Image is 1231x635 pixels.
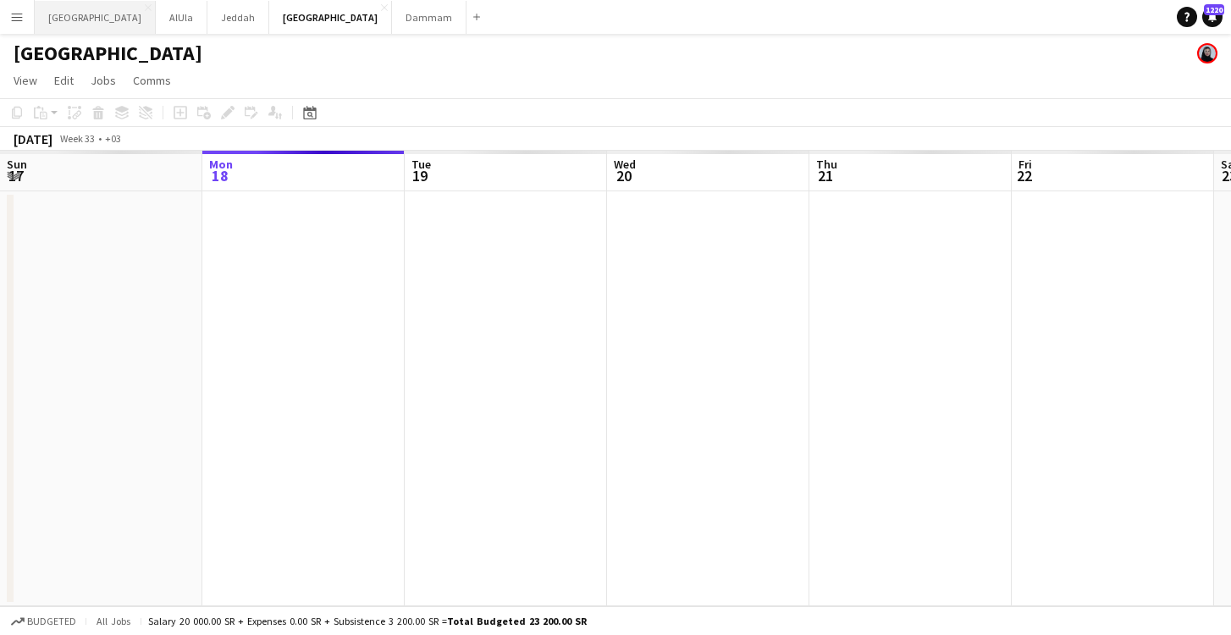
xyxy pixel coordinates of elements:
span: View [14,73,37,88]
span: 1220 [1204,4,1224,15]
button: AlUla [156,1,207,34]
span: Total Budgeted 23 200.00 SR [447,615,587,627]
span: Comms [133,73,171,88]
span: Budgeted [27,616,76,627]
div: Salary 20 000.00 SR + Expenses 0.00 SR + Subsistence 3 200.00 SR = [148,615,587,627]
button: [GEOGRAPHIC_DATA] [35,1,156,34]
span: Mon [209,157,233,172]
span: Fri [1018,157,1032,172]
span: Edit [54,73,74,88]
a: 1220 [1202,7,1223,27]
div: +03 [105,132,121,145]
span: 22 [1016,166,1032,185]
span: Thu [816,157,837,172]
span: All jobs [93,615,134,627]
span: 21 [814,166,837,185]
div: [DATE] [14,130,52,147]
span: 20 [611,166,636,185]
span: 18 [207,166,233,185]
button: Dammam [392,1,466,34]
a: Jobs [84,69,123,91]
span: Sun [7,157,27,172]
button: Budgeted [8,612,79,631]
button: Jeddah [207,1,269,34]
a: Edit [47,69,80,91]
h1: [GEOGRAPHIC_DATA] [14,41,202,66]
span: 19 [409,166,431,185]
span: 17 [4,166,27,185]
button: [GEOGRAPHIC_DATA] [269,1,392,34]
a: View [7,69,44,91]
a: Comms [126,69,178,91]
span: Tue [411,157,431,172]
span: Jobs [91,73,116,88]
span: Wed [614,157,636,172]
span: Week 33 [56,132,98,145]
app-user-avatar: Deemah Bin Hayan [1197,43,1217,63]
